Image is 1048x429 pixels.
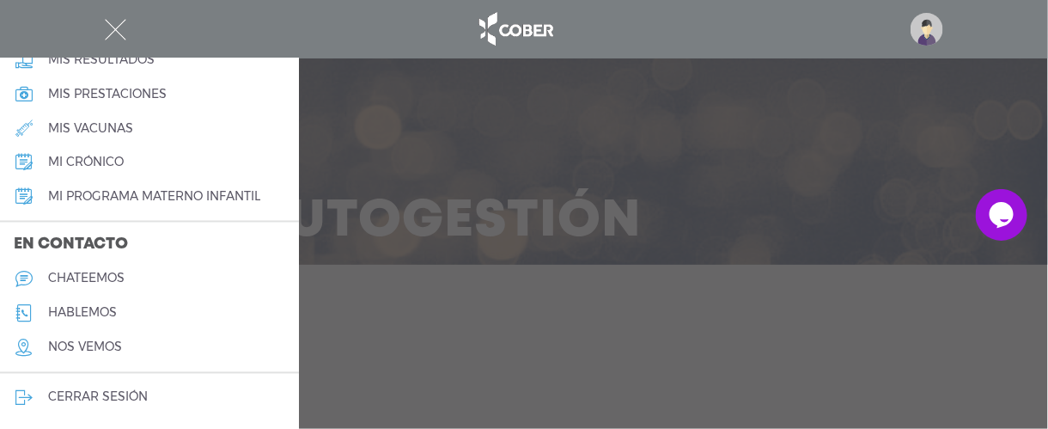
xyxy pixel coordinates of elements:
img: Cober_menu-close-white.svg [105,19,126,40]
h5: mi crónico [48,156,124,170]
img: logo_cober_home-white.png [470,9,560,50]
h5: cerrar sesión [48,390,148,405]
h5: chateemos [48,272,125,286]
h5: hablemos [48,306,117,321]
img: profile-placeholder.svg [911,13,943,46]
h5: mis vacunas [48,121,133,136]
iframe: chat widget [976,189,1031,241]
h5: mis resultados [48,52,155,67]
h5: mi programa materno infantil [48,190,260,205]
h5: mis prestaciones [48,87,167,101]
h5: nos vemos [48,340,122,355]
